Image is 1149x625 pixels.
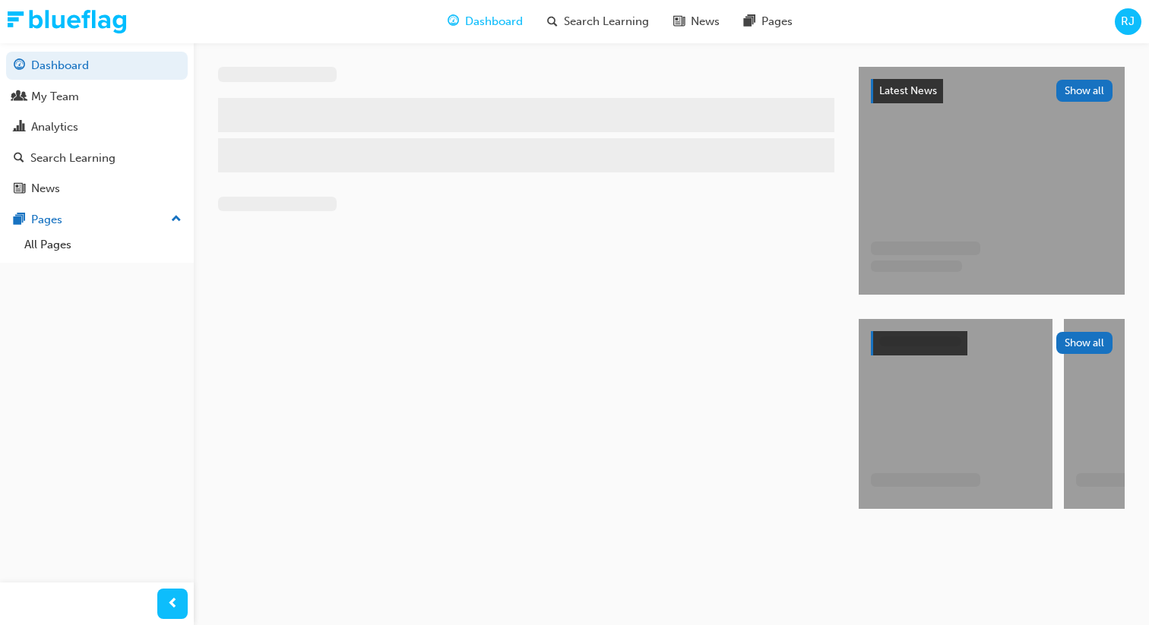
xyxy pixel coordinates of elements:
[1115,8,1141,35] button: RJ
[1121,13,1135,30] span: RJ
[8,10,126,33] img: Trak
[14,59,25,73] span: guage-icon
[1056,332,1113,354] button: Show all
[6,49,188,206] button: DashboardMy TeamAnalyticsSearch LearningNews
[30,150,116,167] div: Search Learning
[6,113,188,141] a: Analytics
[744,12,755,31] span: pages-icon
[547,12,558,31] span: search-icon
[14,213,25,227] span: pages-icon
[1056,80,1113,102] button: Show all
[691,13,720,30] span: News
[6,144,188,172] a: Search Learning
[673,12,685,31] span: news-icon
[761,13,793,30] span: Pages
[6,206,188,234] button: Pages
[661,6,732,37] a: news-iconNews
[879,84,937,97] span: Latest News
[732,6,805,37] a: pages-iconPages
[871,79,1113,103] a: Latest NewsShow all
[31,211,62,229] div: Pages
[31,88,79,106] div: My Team
[6,52,188,80] a: Dashboard
[6,175,188,203] a: News
[14,182,25,196] span: news-icon
[14,90,25,104] span: people-icon
[14,121,25,134] span: chart-icon
[18,233,188,257] a: All Pages
[171,210,182,229] span: up-icon
[465,13,523,30] span: Dashboard
[31,180,60,197] div: News
[6,83,188,111] a: My Team
[535,6,661,37] a: search-iconSearch Learning
[167,595,179,614] span: prev-icon
[564,13,649,30] span: Search Learning
[871,331,1113,355] a: Show all
[31,118,78,136] div: Analytics
[435,6,535,37] a: guage-iconDashboard
[448,12,459,31] span: guage-icon
[14,152,24,166] span: search-icon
